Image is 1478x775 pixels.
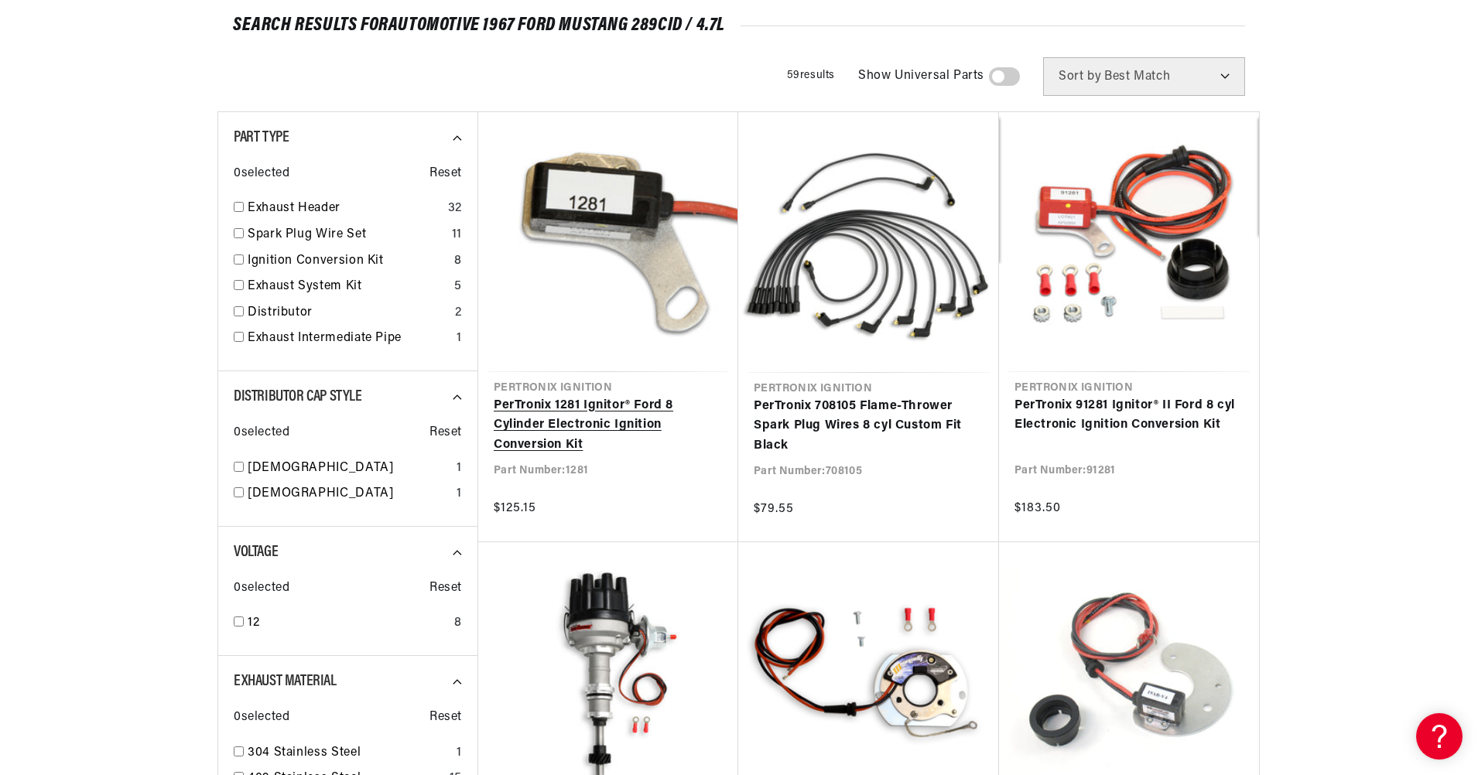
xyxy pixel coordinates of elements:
div: 8 [454,251,462,271]
div: 32 [448,199,462,219]
span: 0 selected [234,708,289,728]
span: 0 selected [234,579,289,599]
span: Part Type [234,130,289,145]
a: Exhaust System Kit [248,277,448,297]
a: PerTronix 91281 Ignitor® II Ford 8 cyl Electronic Ignition Conversion Kit [1014,396,1244,435]
div: SEARCH RESULTS FOR Automotive 1967 Ford Mustang 289cid / 4.7L [233,18,1245,33]
div: 1 [457,329,462,349]
span: 0 selected [234,164,289,184]
a: Ignition Conversion Kit [248,251,448,271]
div: 5 [454,277,462,297]
div: 1 [457,484,462,504]
div: 1 [457,459,462,479]
span: Reset [429,164,462,184]
span: Exhaust Material [234,674,337,689]
span: Reset [429,423,462,443]
select: Sort by [1043,57,1245,96]
a: 304 Stainless Steel [248,743,450,763]
span: Sort by [1059,70,1101,83]
a: [DEMOGRAPHIC_DATA] [248,484,450,504]
div: 11 [452,225,462,245]
a: 12 [248,613,448,633]
span: Reset [429,579,462,599]
a: Distributor [248,303,449,323]
div: 1 [457,743,462,763]
a: Spark Plug Wire Set [248,225,446,245]
span: Reset [429,708,462,728]
a: [DEMOGRAPHIC_DATA] [248,459,450,479]
a: Exhaust Header [248,199,442,219]
a: PerTronix 708105 Flame-Thrower Spark Plug Wires 8 cyl Custom Fit Black [754,397,984,456]
div: 8 [454,613,462,633]
span: Show Universal Parts [858,67,984,87]
a: PerTronix 1281 Ignitor® Ford 8 Cylinder Electronic Ignition Conversion Kit [494,396,723,456]
div: 2 [455,303,462,323]
a: Exhaust Intermediate Pipe [248,329,450,349]
span: 59 results [787,70,835,81]
span: Voltage [234,545,278,560]
span: 0 selected [234,423,289,443]
span: Distributor Cap Style [234,389,362,405]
